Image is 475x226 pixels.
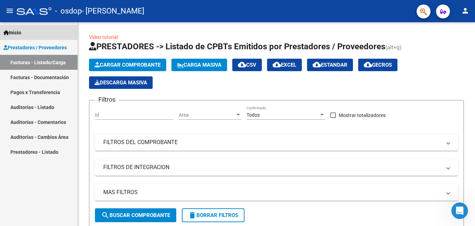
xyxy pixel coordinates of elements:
mat-panel-title: MAS FILTROS [103,189,441,196]
mat-icon: cloud_download [273,60,281,69]
span: Buscar Comprobante [101,212,170,218]
h3: Filtros [95,95,119,104]
span: Area [179,112,235,118]
button: Descarga Masiva [89,76,153,89]
span: Borrar Filtros [188,212,238,218]
span: CSV [238,62,256,68]
button: Estandar [307,59,353,71]
span: Descarga Masiva [95,79,147,86]
mat-icon: menu [6,7,14,15]
button: Borrar Filtros [182,208,244,222]
app-download-masive: Descarga masiva de comprobantes (adjuntos) [89,76,153,89]
button: EXCEL [267,59,302,71]
mat-expansion-panel-header: MAS FILTROS [95,184,458,201]
span: Estandar [313,62,347,68]
span: EXCEL [273,62,296,68]
span: (alt+q) [385,44,402,51]
button: Gecros [358,59,397,71]
button: CSV [232,59,262,71]
mat-icon: cloud_download [313,60,321,69]
mat-icon: cloud_download [364,60,372,69]
button: Buscar Comprobante [95,208,176,222]
mat-expansion-panel-header: FILTROS DE INTEGRACION [95,159,458,176]
mat-icon: cloud_download [238,60,246,69]
span: Gecros [364,62,392,68]
mat-icon: delete [188,211,196,219]
span: Prestadores / Proveedores [3,44,67,51]
span: - osdop [55,3,82,19]
a: Video tutorial [89,34,118,40]
iframe: Intercom live chat [451,202,468,219]
span: PRESTADORES -> Listado de CPBTs Emitidos por Prestadores / Proveedores [89,42,385,51]
span: Todos [247,112,260,118]
mat-panel-title: FILTROS DEL COMPROBANTE [103,139,441,146]
mat-icon: person [461,7,469,15]
span: Cargar Comprobante [95,62,161,68]
span: Carga Masiva [177,62,222,68]
button: Carga Masiva [171,59,227,71]
mat-icon: search [101,211,110,219]
span: Inicio [3,29,21,36]
mat-expansion-panel-header: FILTROS DEL COMPROBANTE [95,134,458,151]
button: Cargar Comprobante [89,59,166,71]
span: - [PERSON_NAME] [82,3,144,19]
span: Mostrar totalizadores [339,111,386,119]
mat-panel-title: FILTROS DE INTEGRACION [103,164,441,171]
